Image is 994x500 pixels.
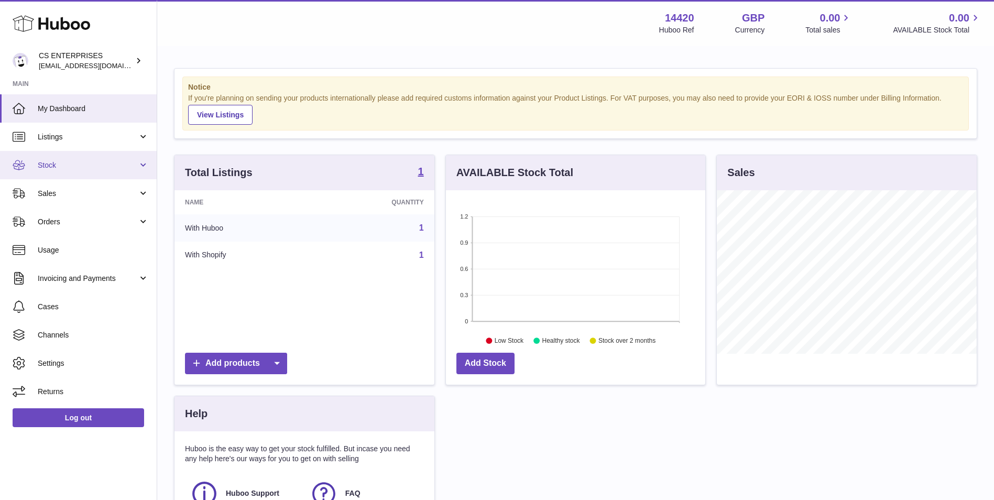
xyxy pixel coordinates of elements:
a: 1 [419,251,424,259]
strong: 1 [418,166,424,177]
span: Returns [38,387,149,397]
text: Low Stock [495,337,524,344]
a: 1 [419,223,424,232]
text: 0.9 [460,240,468,246]
h3: AVAILABLE Stock Total [456,166,573,180]
text: 1.2 [460,213,468,220]
a: Log out [13,408,144,427]
text: 0.3 [460,292,468,298]
span: Invoicing and Payments [38,274,138,284]
p: Huboo is the easy way to get your stock fulfilled. But incase you need any help here's our ways f... [185,444,424,464]
a: Add products [185,353,287,374]
text: 0 [465,318,468,324]
span: Cases [38,302,149,312]
text: Stock over 2 months [598,337,656,344]
span: Huboo Support [226,488,279,498]
a: View Listings [188,105,253,125]
td: With Huboo [174,214,314,242]
span: 0.00 [820,11,840,25]
div: If you're planning on sending your products internationally please add required customs informati... [188,93,963,125]
a: 1 [418,166,424,179]
h3: Help [185,407,207,421]
span: FAQ [345,488,361,498]
span: Channels [38,330,149,340]
span: Usage [38,245,149,255]
a: 0.00 AVAILABLE Stock Total [893,11,981,35]
span: My Dashboard [38,104,149,114]
th: Name [174,190,314,214]
span: Sales [38,189,138,199]
img: internalAdmin-14420@internal.huboo.com [13,53,28,69]
td: With Shopify [174,242,314,269]
span: Stock [38,160,138,170]
strong: GBP [742,11,764,25]
h3: Sales [727,166,755,180]
th: Quantity [314,190,434,214]
span: Total sales [805,25,852,35]
span: Listings [38,132,138,142]
span: AVAILABLE Stock Total [893,25,981,35]
div: Huboo Ref [659,25,694,35]
div: CS ENTERPRISES [39,51,133,71]
strong: Notice [188,82,963,92]
span: Orders [38,217,138,227]
h3: Total Listings [185,166,253,180]
span: [EMAIL_ADDRESS][DOMAIN_NAME] [39,61,154,70]
span: 0.00 [949,11,969,25]
a: Add Stock [456,353,515,374]
text: Healthy stock [542,337,580,344]
text: 0.6 [460,266,468,272]
span: Settings [38,358,149,368]
a: 0.00 Total sales [805,11,852,35]
div: Currency [735,25,765,35]
strong: 14420 [665,11,694,25]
